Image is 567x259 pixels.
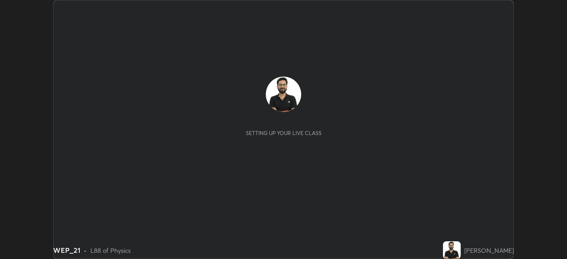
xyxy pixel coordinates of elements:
div: WEP_21 [53,245,80,255]
img: 3ea2000428aa4a359c25bd563e59faa7.jpg [443,241,461,259]
div: Setting up your live class [246,130,322,136]
div: [PERSON_NAME] [464,246,514,255]
div: • [84,246,87,255]
img: 3ea2000428aa4a359c25bd563e59faa7.jpg [266,77,301,112]
div: L88 of Physics [90,246,131,255]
